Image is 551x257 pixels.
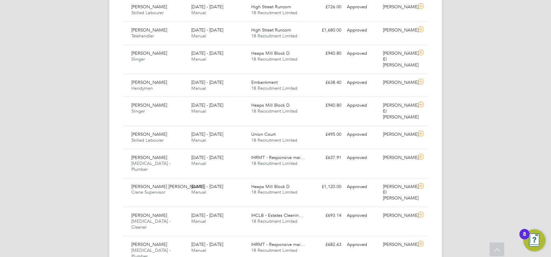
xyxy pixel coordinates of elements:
span: [DATE] - [DATE] [191,79,223,85]
div: Approved [344,181,380,193]
span: [PERSON_NAME] [131,154,167,160]
span: [DATE] - [DATE] [191,50,223,56]
span: Manual [191,218,206,224]
div: £638.40 [308,77,344,88]
span: 18 Recruitment Limited [251,85,297,91]
span: Handyman [131,85,153,91]
span: Heaps Mill Block D [251,184,290,189]
span: 18 Recruitment Limited [251,10,297,16]
span: High Street Runcorn [251,27,291,33]
span: 18 Recruitment Limited [251,247,297,253]
span: Embankment [251,79,278,85]
div: Approved [344,25,380,36]
span: [DATE] - [DATE] [191,27,223,33]
span: 18 Recruitment Limited [251,108,297,114]
span: IHRMT - Responsive mai… [251,241,305,247]
span: [DATE] - [DATE] [191,4,223,10]
span: [DATE] - [DATE] [191,184,223,189]
span: Skilled Labourer [131,137,164,143]
div: £1,680.00 [308,25,344,36]
span: [PERSON_NAME] [131,212,167,218]
div: [PERSON_NAME] [380,210,416,221]
div: [PERSON_NAME] [380,239,416,250]
div: Approved [344,100,380,111]
span: Manual [191,247,206,253]
span: [DATE] - [DATE] [191,102,223,108]
span: [PERSON_NAME] [131,27,167,33]
div: Approved [344,77,380,88]
span: Slinger [131,108,145,114]
span: 18 Recruitment Limited [251,189,297,195]
span: [PERSON_NAME] [131,4,167,10]
div: £495.00 [308,129,344,140]
div: [PERSON_NAME] El [PERSON_NAME] [380,48,416,71]
span: Telehandler [131,33,154,39]
span: Heaps Mill Block D [251,102,290,108]
div: £682.63 [308,239,344,250]
span: [PERSON_NAME] [131,79,167,85]
div: £693.14 [308,210,344,221]
span: 18 Recruitment Limited [251,33,297,39]
span: Crane Supervisor [131,189,165,195]
span: 18 Recruitment Limited [251,137,297,143]
span: Manual [191,85,206,91]
span: High Street Runcorn [251,4,291,10]
span: Manual [191,108,206,114]
div: Approved [344,152,380,163]
div: [PERSON_NAME] [380,25,416,36]
div: Approved [344,48,380,59]
div: Approved [344,239,380,250]
div: 8 [523,234,526,243]
span: [MEDICAL_DATA] - Cleaner [131,218,170,230]
span: [DATE] - [DATE] [191,212,223,218]
span: [PERSON_NAME] [131,131,167,137]
span: Union Court [251,131,275,137]
div: £940.80 [308,48,344,59]
div: £637.91 [308,152,344,163]
div: £940.80 [308,100,344,111]
span: Manual [191,160,206,166]
button: Open Resource Center, 8 new notifications [523,229,545,251]
div: [PERSON_NAME] El [PERSON_NAME] [380,100,416,123]
div: [PERSON_NAME] [380,77,416,88]
div: Approved [344,210,380,221]
div: £726.00 [308,1,344,13]
span: Manual [191,137,206,143]
span: [PERSON_NAME] [131,102,167,108]
div: Approved [344,1,380,13]
span: Manual [191,33,206,39]
span: Manual [191,56,206,62]
span: [PERSON_NAME] [PERSON_NAME] [131,184,204,189]
span: IHCLB - Estates Cleanin… [251,212,303,218]
div: [PERSON_NAME] El [PERSON_NAME] [380,181,416,204]
div: [PERSON_NAME] [380,152,416,163]
div: [PERSON_NAME] [380,129,416,140]
span: Manual [191,189,206,195]
span: 18 Recruitment Limited [251,160,297,166]
span: [DATE] - [DATE] [191,131,223,137]
span: [DATE] - [DATE] [191,241,223,247]
div: [PERSON_NAME] [380,1,416,13]
span: 18 Recruitment Limited [251,218,297,224]
span: [PERSON_NAME] [131,50,167,56]
span: Manual [191,10,206,16]
span: Slinger [131,56,145,62]
span: 18 Recruitment Limited [251,56,297,62]
span: Skilled Labourer [131,10,164,16]
span: [MEDICAL_DATA] - Plumber [131,160,170,172]
div: £1,120.00 [308,181,344,193]
div: Approved [344,129,380,140]
span: IHRMT - Responsive mai… [251,154,305,160]
span: Heaps Mill Block D [251,50,290,56]
span: [DATE] - [DATE] [191,154,223,160]
span: [PERSON_NAME] [131,241,167,247]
